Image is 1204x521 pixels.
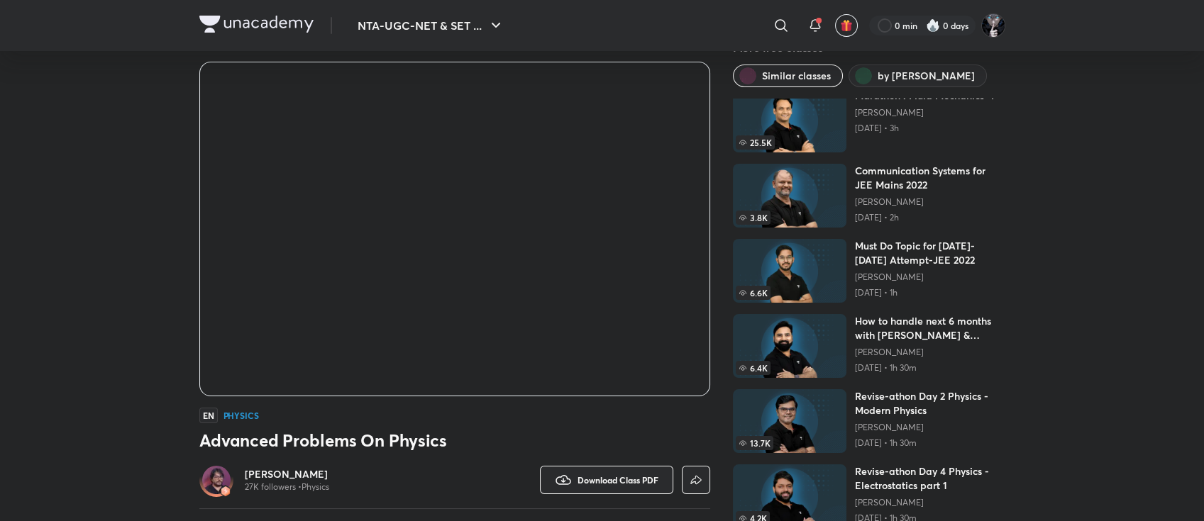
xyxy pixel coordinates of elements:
[855,497,1005,508] a: [PERSON_NAME]
[855,196,1005,208] a: [PERSON_NAME]
[202,466,231,494] img: Avatar
[855,314,1005,342] h6: How to handle next 6 months with [PERSON_NAME] & [PERSON_NAME]
[199,463,233,497] a: Avatarbadge
[200,62,709,396] iframe: Class
[736,436,773,450] span: 13.7K
[855,464,1005,493] h6: Revise-athon Day 4 Physics - Electrostatics part 1
[199,408,218,423] span: EN
[736,286,771,300] span: 6.6K
[199,16,314,33] img: Company Logo
[878,69,975,83] span: by Pankaj Singh
[733,65,843,87] button: Similar classes
[855,164,1005,192] h6: Communication Systems for JEE Mains 2022
[855,389,1005,418] h6: Revise-athon Day 2 Physics - Modern Physics
[245,481,329,493] p: 27K followers • Physics
[736,211,771,225] span: 3.8K
[840,19,853,32] img: avatar
[835,14,858,37] button: avatar
[855,271,1005,283] a: [PERSON_NAME]
[199,16,314,36] a: Company Logo
[245,467,329,481] a: [PERSON_NAME]
[736,135,775,150] span: 25.5K
[578,474,658,486] span: Download Class PDF
[855,239,1005,267] h6: Must Do Topic for [DATE]-[DATE] Attempt-JEE 2022
[223,411,260,420] h4: Physics
[540,466,673,494] button: Download Class PDF
[981,13,1005,38] img: anirban dey
[855,422,1005,433] a: [PERSON_NAME]
[855,347,1005,358] a: [PERSON_NAME]
[199,429,710,452] h3: Advanced Problems On Physics
[855,107,994,118] a: [PERSON_NAME]
[349,11,513,40] button: NTA-UGC-NET & SET ...
[736,361,771,375] span: 6.4K
[855,212,1005,223] p: [DATE] • 2h
[855,362,1005,374] p: [DATE] • 1h 30m
[849,65,987,87] button: by Pankaj Singh
[762,69,831,83] span: Similar classes
[221,486,231,496] img: badge
[855,123,994,134] p: [DATE] • 3h
[926,18,940,33] img: streak
[855,437,1005,449] p: [DATE] • 1h 30m
[855,287,1005,298] p: [DATE] • 1h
